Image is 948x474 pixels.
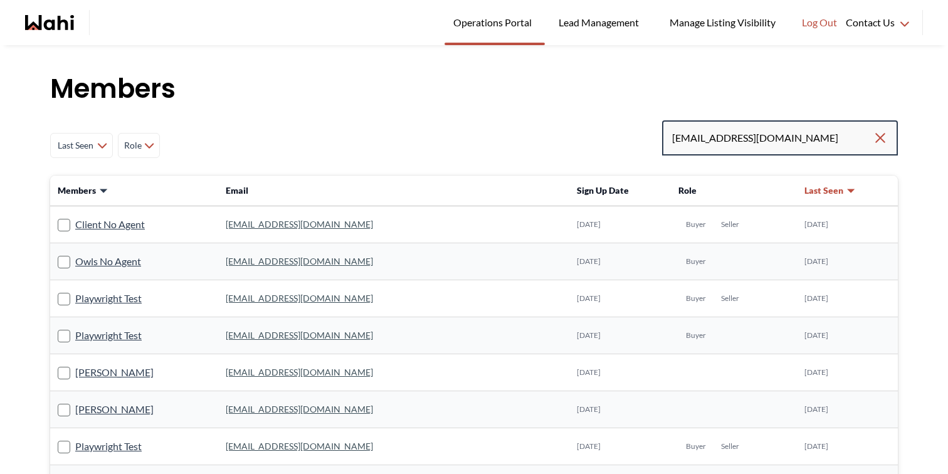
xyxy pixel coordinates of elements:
[797,280,898,317] td: [DATE]
[721,441,739,451] span: Seller
[873,127,888,149] button: Clear search
[797,428,898,465] td: [DATE]
[50,70,898,108] h1: Members
[804,184,856,197] button: Last Seen
[226,367,373,377] a: [EMAIL_ADDRESS][DOMAIN_NAME]
[25,15,74,30] a: Wahi homepage
[75,327,142,344] a: Playwright Test
[124,134,142,157] span: Role
[226,330,373,340] a: [EMAIL_ADDRESS][DOMAIN_NAME]
[569,428,671,465] td: [DATE]
[226,219,373,229] a: [EMAIL_ADDRESS][DOMAIN_NAME]
[226,441,373,451] a: [EMAIL_ADDRESS][DOMAIN_NAME]
[58,184,108,197] button: Members
[804,184,843,197] span: Last Seen
[75,290,142,307] a: Playwright Test
[226,404,373,414] a: [EMAIL_ADDRESS][DOMAIN_NAME]
[75,253,141,270] a: Owls No Agent
[797,317,898,354] td: [DATE]
[75,438,142,455] a: Playwright Test
[686,219,706,229] span: Buyer
[569,206,671,243] td: [DATE]
[797,391,898,428] td: [DATE]
[75,364,154,381] a: [PERSON_NAME]
[797,243,898,280] td: [DATE]
[75,401,154,418] a: [PERSON_NAME]
[797,206,898,243] td: [DATE]
[666,14,779,31] span: Manage Listing Visibility
[577,185,629,196] span: Sign Up Date
[721,219,739,229] span: Seller
[686,441,706,451] span: Buyer
[226,256,373,266] a: [EMAIL_ADDRESS][DOMAIN_NAME]
[721,293,739,303] span: Seller
[569,354,671,391] td: [DATE]
[569,317,671,354] td: [DATE]
[686,330,706,340] span: Buyer
[58,184,96,197] span: Members
[797,354,898,391] td: [DATE]
[569,243,671,280] td: [DATE]
[686,256,706,266] span: Buyer
[802,14,837,31] span: Log Out
[672,127,873,149] input: Search input
[56,134,95,157] span: Last Seen
[569,391,671,428] td: [DATE]
[559,14,643,31] span: Lead Management
[686,293,706,303] span: Buyer
[453,14,536,31] span: Operations Portal
[678,185,697,196] span: Role
[226,293,373,303] a: [EMAIL_ADDRESS][DOMAIN_NAME]
[569,280,671,317] td: [DATE]
[226,185,248,196] span: Email
[75,216,145,233] a: Client No Agent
